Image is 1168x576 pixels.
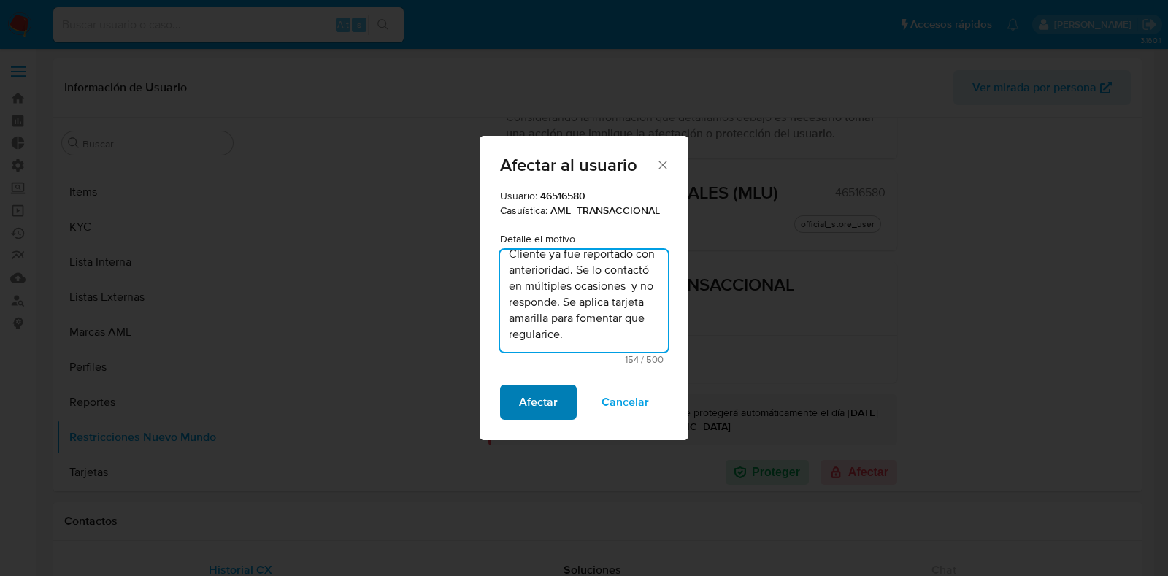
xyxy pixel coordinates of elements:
p: Detalle el motivo [500,232,668,247]
strong: 46516580 [540,188,585,203]
span: Máximo 500 caracteres [504,355,664,364]
span: Afectar al usuario [500,156,656,174]
p: Casuística: [500,204,668,218]
textarea: Motivo [500,250,668,352]
strong: AML_TRANSACCIONAL [550,203,660,218]
button: Cerrar [656,158,669,171]
span: Afectar [519,386,558,418]
span: Cancelar [602,386,649,418]
button: Cancelar [583,385,668,420]
button: Afectar [500,385,577,420]
p: Usuario: [500,189,668,204]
